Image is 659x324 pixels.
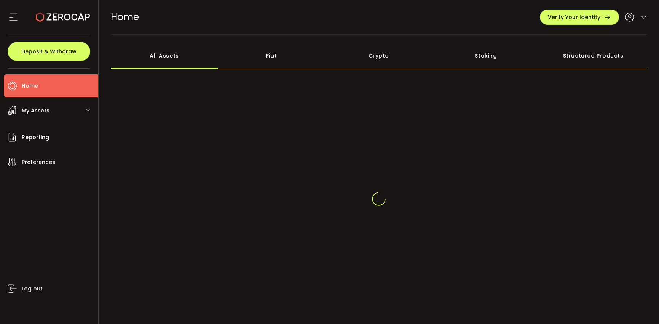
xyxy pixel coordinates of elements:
button: Deposit & Withdraw [8,42,90,61]
div: All Assets [111,42,218,69]
div: Fiat [218,42,325,69]
span: Log out [22,283,43,294]
span: My Assets [22,105,49,116]
span: Verify Your Identity [548,14,600,20]
span: Reporting [22,132,49,143]
span: Deposit & Withdraw [21,49,77,54]
span: Home [111,10,139,24]
span: Home [22,80,38,91]
div: Staking [432,42,540,69]
span: Preferences [22,157,55,168]
div: Structured Products [539,42,647,69]
div: Crypto [325,42,432,69]
button: Verify Your Identity [540,10,619,25]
